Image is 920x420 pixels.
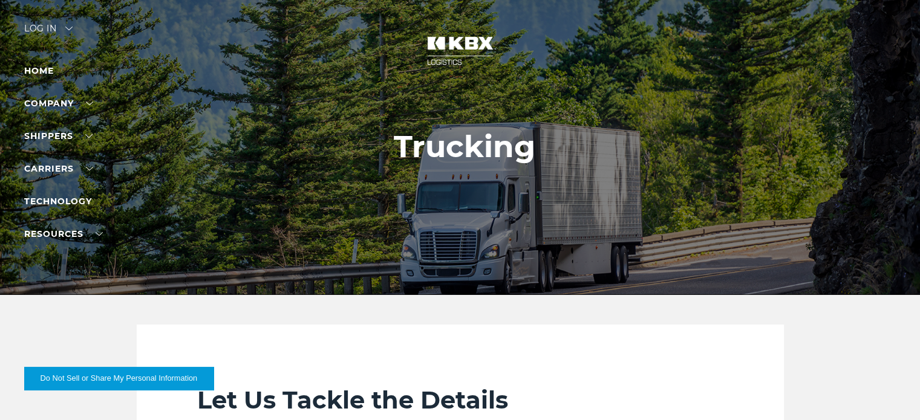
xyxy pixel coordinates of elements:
[197,385,723,415] h2: Let Us Tackle the Details
[24,196,92,207] a: Technology
[24,98,93,109] a: Company
[24,24,73,42] div: Log in
[24,65,54,76] a: Home
[415,24,506,77] img: kbx logo
[24,367,214,390] button: Do Not Sell or Share My Personal Information
[24,131,93,141] a: SHIPPERS
[24,228,103,239] a: RESOURCES
[65,27,73,30] img: arrow
[24,163,93,174] a: Carriers
[394,129,535,164] h1: Trucking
